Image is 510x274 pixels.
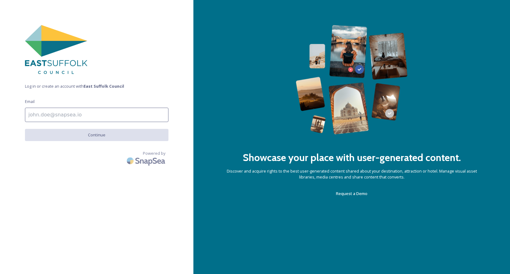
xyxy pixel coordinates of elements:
button: Continue [25,129,168,141]
input: john.doe@snapsea.io [25,108,168,122]
img: 63b42ca75bacad526042e722_Group%20154-p-800.png [296,25,407,135]
h2: Showcase your place with user-generated content. [243,150,461,165]
span: Log in or create an account with [25,83,168,89]
span: Email [25,99,35,105]
span: Powered by [143,150,165,156]
span: Request a Demo [336,191,367,196]
a: Request a Demo [336,190,367,197]
strong: East Suffolk Council [84,83,124,89]
span: Discover and acquire rights to the best user-generated content shared about your destination, att... [218,168,485,180]
img: SnapSea Logo [125,154,168,168]
img: East%20Suffolk%20Council.png [25,25,87,74]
